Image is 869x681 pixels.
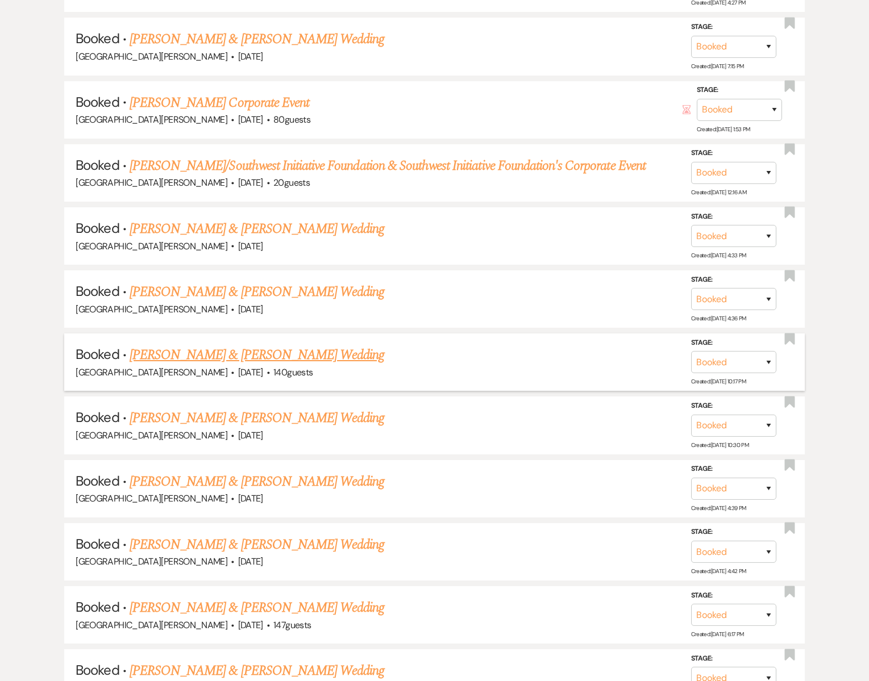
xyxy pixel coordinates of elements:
span: Booked [76,345,119,363]
span: [GEOGRAPHIC_DATA][PERSON_NAME] [76,492,227,504]
label: Stage: [691,274,776,286]
span: Created: [DATE] 4:36 PM [691,315,746,322]
span: Created: [DATE] 10:30 PM [691,441,749,449]
span: Booked [76,156,119,174]
span: Created: [DATE] 10:17 PM [691,378,746,385]
span: Booked [76,282,119,300]
label: Stage: [691,210,776,223]
a: [PERSON_NAME] & [PERSON_NAME] Wedding [130,219,384,239]
span: [DATE] [238,51,263,62]
span: [GEOGRAPHIC_DATA][PERSON_NAME] [76,177,227,189]
label: Stage: [691,653,776,665]
span: [DATE] [238,114,263,126]
label: Stage: [691,147,776,160]
a: [PERSON_NAME] & [PERSON_NAME] Wedding [130,29,384,49]
span: 20 guests [273,177,310,189]
span: [DATE] [238,177,263,189]
span: [GEOGRAPHIC_DATA][PERSON_NAME] [76,619,227,631]
span: Created: [DATE] 7:15 PM [691,62,744,69]
span: [DATE] [238,555,263,567]
span: Booked [76,598,119,616]
span: Booked [76,219,119,237]
a: [PERSON_NAME] & [PERSON_NAME] Wedding [130,408,384,428]
span: [DATE] [238,619,263,631]
label: Stage: [691,526,776,538]
label: Stage: [691,400,776,412]
a: [PERSON_NAME]/Southwest Initiative Foundation & Southwest Initiative Foundation's Corporate Event [130,156,646,176]
span: [DATE] [238,303,263,315]
label: Stage: [691,463,776,475]
span: Created: [DATE] 12:16 AM [691,189,746,196]
span: [GEOGRAPHIC_DATA][PERSON_NAME] [76,555,227,567]
span: Booked [76,30,119,47]
span: [GEOGRAPHIC_DATA][PERSON_NAME] [76,240,227,252]
a: [PERSON_NAME] & [PERSON_NAME] Wedding [130,471,384,492]
span: Booked [76,472,119,490]
span: Created: [DATE] 4:33 PM [691,252,746,259]
label: Stage: [691,337,776,349]
span: Created: [DATE] 6:17 PM [691,630,744,638]
label: Stage: [697,84,782,97]
a: [PERSON_NAME] & [PERSON_NAME] Wedding [130,282,384,302]
a: [PERSON_NAME] & [PERSON_NAME] Wedding [130,534,384,555]
span: Booked [76,408,119,426]
a: [PERSON_NAME] & [PERSON_NAME] Wedding [130,598,384,618]
a: [PERSON_NAME] & [PERSON_NAME] Wedding [130,661,384,681]
span: 147 guests [273,619,311,631]
span: [GEOGRAPHIC_DATA][PERSON_NAME] [76,51,227,62]
span: [DATE] [238,429,263,441]
span: Booked [76,93,119,111]
span: [GEOGRAPHIC_DATA][PERSON_NAME] [76,366,227,378]
span: [DATE] [238,366,263,378]
span: [GEOGRAPHIC_DATA][PERSON_NAME] [76,303,227,315]
span: Created: [DATE] 4:42 PM [691,567,746,575]
span: 140 guests [273,366,313,378]
span: [GEOGRAPHIC_DATA][PERSON_NAME] [76,429,227,441]
label: Stage: [691,21,776,34]
span: Booked [76,661,119,679]
span: 80 guests [273,114,310,126]
a: [PERSON_NAME] Corporate Event [130,93,309,113]
a: [PERSON_NAME] & [PERSON_NAME] Wedding [130,345,384,365]
span: [GEOGRAPHIC_DATA][PERSON_NAME] [76,114,227,126]
span: [DATE] [238,492,263,504]
span: Created: [DATE] 1:53 PM [697,126,750,133]
span: Booked [76,535,119,553]
span: [DATE] [238,240,263,252]
span: Created: [DATE] 4:39 PM [691,504,746,512]
label: Stage: [691,590,776,602]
